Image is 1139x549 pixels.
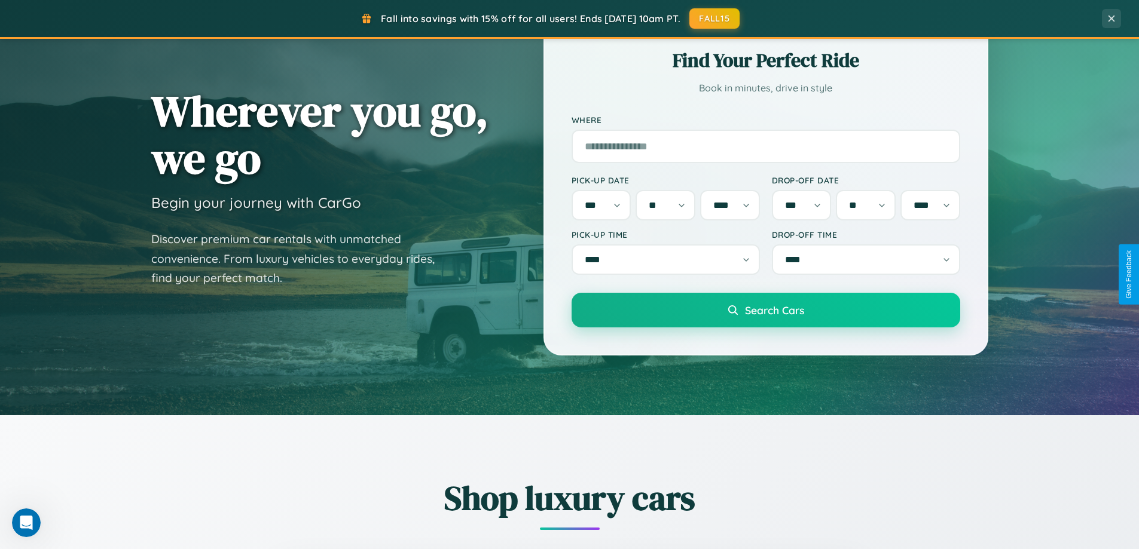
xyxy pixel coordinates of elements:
iframe: Intercom live chat [12,508,41,537]
label: Pick-up Time [572,229,760,240]
p: Discover premium car rentals with unmatched convenience. From luxury vehicles to everyday rides, ... [151,229,450,288]
h1: Wherever you go, we go [151,87,488,182]
label: Drop-off Date [772,175,960,185]
button: FALL15 [689,8,740,29]
h2: Shop luxury cars [211,475,929,521]
button: Search Cars [572,293,960,327]
span: Fall into savings with 15% off for all users! Ends [DATE] 10am PT. [381,13,680,24]
div: Give Feedback [1125,250,1133,299]
h3: Begin your journey with CarGo [151,194,361,211]
span: Search Cars [745,303,804,317]
p: Book in minutes, drive in style [572,79,960,97]
label: Where [572,115,960,125]
label: Pick-up Date [572,175,760,185]
label: Drop-off Time [772,229,960,240]
h2: Find Your Perfect Ride [572,47,960,73]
